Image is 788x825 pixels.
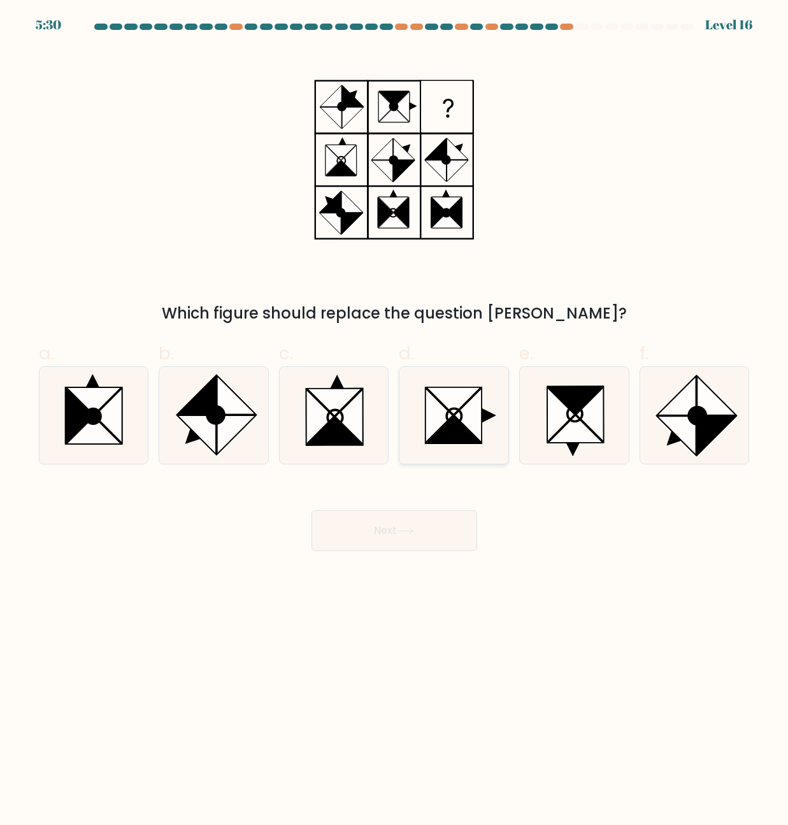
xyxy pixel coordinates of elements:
[279,341,293,366] span: c.
[399,341,414,366] span: d.
[312,510,477,551] button: Next
[640,341,648,366] span: f.
[159,341,174,366] span: b.
[39,341,54,366] span: a.
[705,15,752,34] div: Level 16
[47,302,742,325] div: Which figure should replace the question [PERSON_NAME]?
[36,15,61,34] div: 5:30
[519,341,533,366] span: e.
